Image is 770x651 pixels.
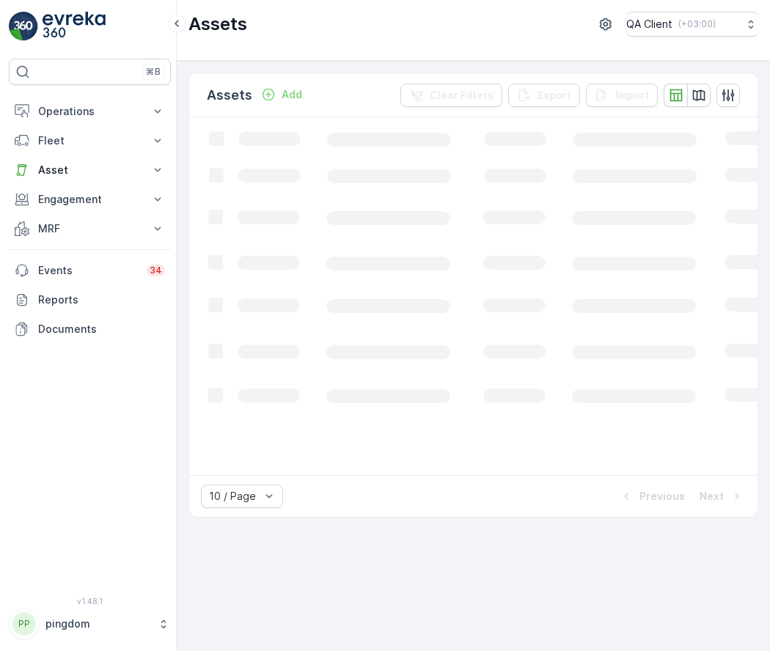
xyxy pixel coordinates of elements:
[9,12,38,41] img: logo
[9,185,171,214] button: Engagement
[188,12,247,36] p: Assets
[38,104,142,119] p: Operations
[698,488,746,505] button: Next
[38,293,165,307] p: Reports
[9,97,171,126] button: Operations
[586,84,658,107] button: Import
[282,87,302,102] p: Add
[9,214,171,243] button: MRF
[9,608,171,639] button: PPpingdom
[38,133,142,148] p: Fleet
[9,126,171,155] button: Fleet
[430,88,494,103] p: Clear Filters
[615,88,649,103] p: Import
[9,256,171,285] a: Events34
[400,84,502,107] button: Clear Filters
[538,88,571,103] p: Export
[508,84,580,107] button: Export
[38,322,165,336] p: Documents
[678,18,716,30] p: ( +03:00 )
[617,488,686,505] button: Previous
[12,612,36,636] div: PP
[700,489,724,504] p: Next
[639,489,685,504] p: Previous
[45,617,150,631] p: pingdom
[38,163,142,177] p: Asset
[255,86,308,103] button: Add
[9,597,171,606] span: v 1.48.1
[207,85,252,106] p: Assets
[9,315,171,344] a: Documents
[38,221,142,236] p: MRF
[38,263,138,278] p: Events
[9,285,171,315] a: Reports
[626,17,672,32] p: QA Client
[43,12,106,41] img: logo_light-DOdMpM7g.png
[9,155,171,185] button: Asset
[38,192,142,207] p: Engagement
[626,12,758,37] button: QA Client(+03:00)
[146,66,161,78] p: ⌘B
[150,265,162,276] p: 34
